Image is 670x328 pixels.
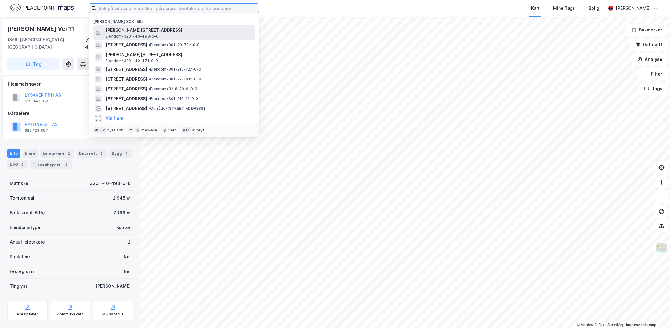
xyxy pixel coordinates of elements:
[630,39,668,51] button: Datasett
[106,51,252,58] span: [PERSON_NAME][STREET_ADDRESS]
[106,58,158,63] span: Eiendom • 3201-40-471-0-0
[595,323,624,327] a: OpenStreetMap
[63,161,70,168] div: 6
[57,312,83,317] div: Kommunekart
[553,5,575,12] div: Mine Tags
[148,77,201,82] span: Eiendom • 301-27-1012-0-0
[89,14,259,25] div: [PERSON_NAME] søk (59)
[10,253,30,260] div: Punktleie
[10,224,40,231] div: Eiendomstype
[589,5,599,12] div: Bolig
[141,128,157,133] div: markere
[148,96,198,101] span: Eiendom • 301-216-11-0-0
[106,41,147,49] span: [STREET_ADDRESS]
[106,27,252,34] span: [PERSON_NAME][STREET_ADDRESS]
[182,127,191,133] div: esc
[106,95,147,102] span: [STREET_ADDRESS]
[192,128,205,133] div: avbryt
[93,127,106,133] div: ⌘ + k
[109,149,132,158] div: Bygg
[113,194,131,202] div: 2 945 ㎡
[616,5,650,12] div: [PERSON_NAME]
[25,99,48,104] div: 819 848 912
[148,106,150,111] span: •
[8,110,133,117] div: Gårdeiere
[626,24,668,36] button: Bokmerker
[116,224,131,231] div: Kontor
[656,242,667,254] img: Z
[639,299,670,328] iframe: Chat Widget
[128,238,131,246] div: 2
[577,323,594,327] a: Mapbox
[10,268,34,275] div: Festegrunn
[123,150,129,157] div: 1
[7,36,85,51] div: 1366, [GEOGRAPHIC_DATA], [GEOGRAPHIC_DATA]
[90,180,131,187] div: 3201-40-493-0-0
[66,150,72,157] div: 2
[10,209,45,216] div: Bruksareal (BRA)
[98,150,104,157] div: 3
[40,149,74,158] div: Leietakere
[148,67,150,72] span: •
[148,87,150,91] span: •
[632,53,668,65] button: Analyse
[77,149,107,158] div: Datasett
[148,77,150,81] span: •
[7,58,60,70] button: Tag
[148,87,197,91] span: Eiendom • 3218-29-9-0-0
[124,253,131,260] div: Nei
[639,83,668,95] button: Tags
[531,5,540,12] div: Kart
[7,160,28,169] div: ESG
[148,67,201,72] span: Eiendom • 301-213-127-0-0
[638,68,668,80] button: Filter
[106,76,147,83] span: [STREET_ADDRESS]
[148,96,150,101] span: •
[626,323,656,327] a: Improve this map
[10,238,45,246] div: Antall leietakere
[106,85,147,93] span: [STREET_ADDRESS]
[10,180,30,187] div: Matrikkel
[10,3,74,13] img: logo.f888ab2527a4732fd821a326f86c7f29.svg
[10,282,27,290] div: Tinglyst
[124,268,131,275] div: Nei
[23,149,38,158] div: Eiere
[148,42,150,47] span: •
[19,161,25,168] div: 5
[16,312,38,317] div: Arealplaner
[85,36,133,51] div: [GEOGRAPHIC_DATA], 40/493
[7,24,75,34] div: [PERSON_NAME] Vei 11
[25,128,48,133] div: 920 123 597
[102,312,124,317] div: Miljøstatus
[7,149,20,158] div: Info
[8,80,133,88] div: Hjemmelshaver
[96,282,131,290] div: [PERSON_NAME]
[148,106,205,111] span: Område • [STREET_ADDRESS]
[106,66,147,73] span: [STREET_ADDRESS]
[106,105,147,112] span: [STREET_ADDRESS]
[10,194,34,202] div: Tomteareal
[114,209,131,216] div: 7 199 ㎡
[106,34,159,39] span: Eiendom • 3201-40-493-0-0
[168,128,177,133] div: velg
[96,4,259,13] input: Søk på adresse, matrikkel, gårdeiere, leietakere eller personer
[106,115,124,122] button: Vis flere
[30,160,72,169] div: Transaksjoner
[107,128,124,133] div: nytt søk
[148,42,200,47] span: Eiendom • 301-29-792-0-0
